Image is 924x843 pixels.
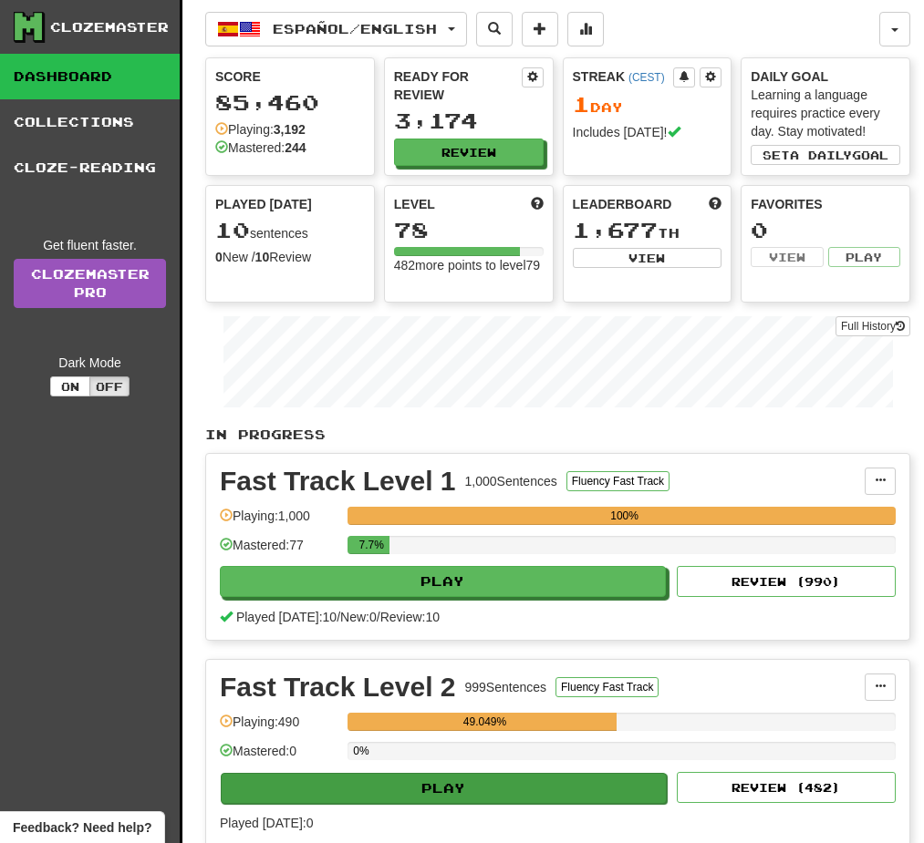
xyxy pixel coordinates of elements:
button: Review (990) [677,566,896,597]
div: sentences [215,219,365,242]
div: 85,460 [215,91,365,114]
span: Played [DATE] [215,195,312,213]
button: View [573,248,722,268]
span: / [337,610,340,624]
button: Review [394,139,544,166]
span: Open feedback widget [13,818,151,837]
button: Español/English [205,12,467,46]
a: (CEST) [628,71,665,84]
div: Favorites [751,195,900,213]
button: Search sentences [476,12,513,46]
div: Mastered: 0 [220,742,338,772]
strong: 244 [285,140,306,155]
button: Seta dailygoal [751,145,900,165]
button: Review (482) [677,772,896,803]
span: a daily [790,149,852,161]
div: Playing: [215,120,306,139]
div: Mastered: 77 [220,536,338,566]
button: Full History [836,316,910,336]
div: 100% [353,507,896,525]
div: Daily Goal [751,67,900,86]
div: Ready for Review [394,67,522,104]
div: 0 [751,219,900,242]
div: th [573,219,722,242]
div: 999 Sentences [465,678,547,696]
span: Español / English [273,21,437,36]
div: Learning a language requires practice every day. Stay motivated! [751,86,900,140]
button: More stats [567,12,604,46]
strong: 3,192 [274,122,306,137]
span: Score more points to level up [531,195,544,213]
div: Playing: 1,000 [220,507,338,537]
div: Dark Mode [14,354,166,372]
div: 1,000 Sentences [465,472,557,490]
div: 482 more points to level 79 [394,256,544,274]
div: 3,174 [394,109,544,132]
p: In Progress [205,426,910,444]
div: Get fluent faster. [14,236,166,254]
strong: 10 [255,250,270,264]
button: Play [220,566,666,597]
div: 49.049% [353,713,617,731]
button: Fluency Fast Track [566,471,670,491]
button: Add sentence to collection [522,12,558,46]
div: Score [215,67,365,86]
span: This week in points, UTC [709,195,722,213]
div: Day [573,93,722,117]
span: New: 0 [340,610,377,624]
div: Mastered: [215,139,306,157]
div: Fast Track Level 1 [220,468,456,495]
button: Play [221,773,667,804]
a: ClozemasterPro [14,259,166,308]
span: Leaderboard [573,195,672,213]
button: Fluency Fast Track [555,677,659,697]
button: Off [89,376,130,396]
strong: 0 [215,250,223,264]
span: 1 [573,91,590,117]
span: 1,677 [573,217,658,242]
div: Playing: 490 [220,713,338,743]
div: Streak [573,67,674,86]
span: Played [DATE]: 10 [236,610,337,624]
div: New / Review [215,248,365,266]
button: View [751,247,823,267]
span: / [377,610,380,624]
span: Level [394,195,435,213]
button: Play [828,247,900,267]
button: On [50,376,90,396]
span: Played [DATE]: 0 [220,816,313,830]
div: Includes [DATE]! [573,123,722,141]
span: 10 [215,217,250,242]
div: 78 [394,219,544,242]
div: 7.7% [353,536,389,554]
div: Clozemaster [50,18,169,36]
div: Fast Track Level 2 [220,673,456,701]
span: Review: 10 [380,610,440,624]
